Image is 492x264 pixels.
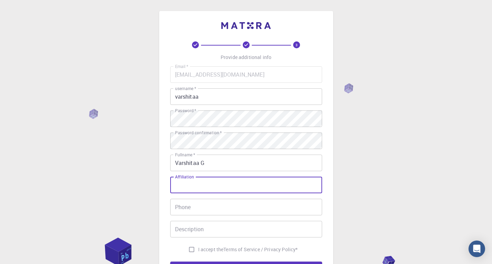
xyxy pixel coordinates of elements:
div: Open Intercom Messenger [469,241,485,257]
label: Password confirmation [175,130,222,136]
label: username [175,86,196,91]
text: 3 [296,42,298,47]
a: Terms of Service / Privacy Policy* [223,246,298,253]
label: Email [175,63,188,69]
p: Terms of Service / Privacy Policy * [223,246,298,253]
label: Affiliation [175,174,194,180]
p: Provide additional info [221,54,271,61]
label: Fullname [175,152,195,158]
span: I accept the [198,246,224,253]
label: Password [175,108,196,114]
